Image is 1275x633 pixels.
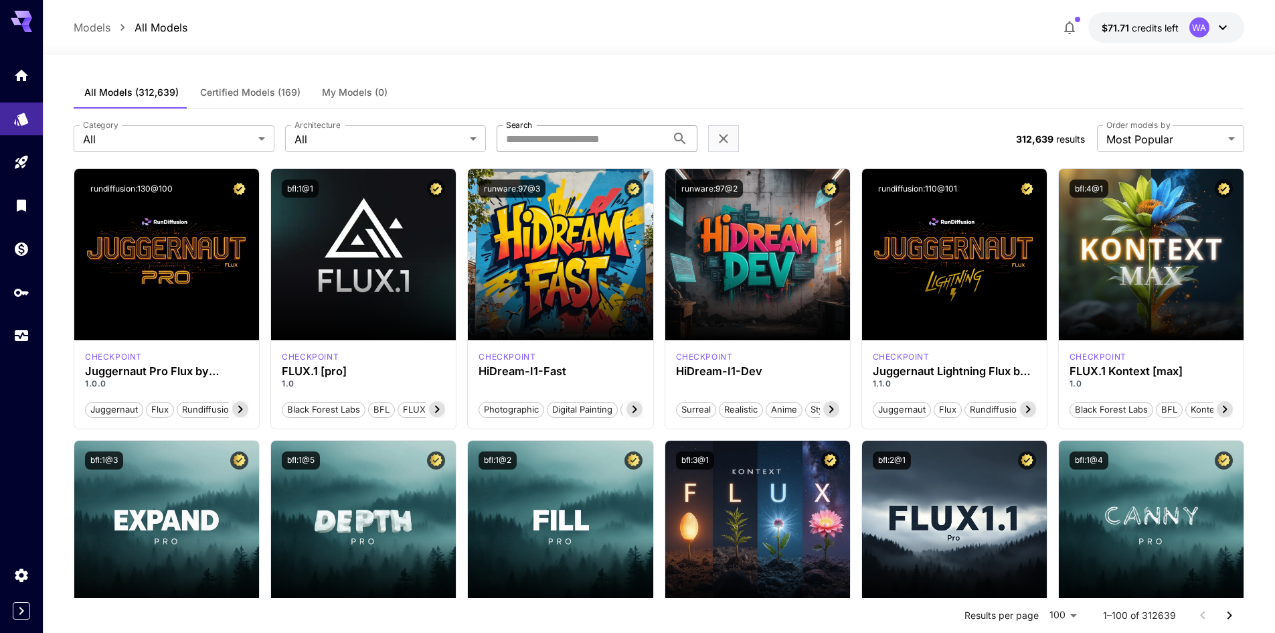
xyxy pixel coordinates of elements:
[677,403,715,417] span: Surreal
[719,401,763,418] button: Realistic
[398,403,459,417] span: FLUX.1 [pro]
[1215,180,1233,198] button: Certified Model – Vetted for best performance and includes a commercial license.
[676,365,839,378] h3: HiDream-I1-Dev
[294,119,340,131] label: Architecture
[86,403,143,417] span: juggernaut
[1070,378,1233,390] p: 1.0
[85,451,123,470] button: bfl:1@3
[85,401,143,418] button: juggernaut
[1070,180,1108,198] button: bfl:4@1
[821,451,839,470] button: Certified Model – Vetted for best performance and includes a commercial license.
[1106,119,1170,131] label: Order models by
[1016,133,1053,145] span: 312,639
[676,351,733,363] p: checkpoint
[368,401,395,418] button: BFL
[719,403,762,417] span: Realistic
[873,365,1036,378] h3: Juggernaut Lightning Flux by RunDiffusion
[479,451,517,470] button: bfl:1@2
[13,567,29,583] div: Settings
[479,365,642,378] h3: HiDream-I1-Fast
[715,131,732,147] button: Clear filters (1)
[506,119,532,131] label: Search
[806,403,847,417] span: Stylized
[282,365,445,378] h3: FLUX.1 [pro]
[766,403,802,417] span: Anime
[873,180,962,198] button: rundiffusion:110@101
[1056,133,1085,145] span: results
[13,602,30,620] button: Expand sidebar
[294,131,464,147] span: All
[85,365,248,378] h3: Juggernaut Pro Flux by RunDiffusion
[624,451,643,470] button: Certified Model – Vetted for best performance and includes a commercial license.
[1216,602,1243,629] button: Go to next page
[873,351,930,363] p: checkpoint
[1186,403,1227,417] span: Kontext
[85,351,142,363] p: checkpoint
[964,401,1027,418] button: rundiffusion
[1102,21,1179,35] div: $71.70907
[766,401,802,418] button: Anime
[479,351,535,363] p: checkpoint
[479,403,543,417] span: Photographic
[177,403,239,417] span: rundiffusion
[624,180,643,198] button: Certified Model – Vetted for best performance and includes a commercial license.
[934,403,961,417] span: flux
[805,401,848,418] button: Stylized
[873,451,911,470] button: bfl:2@1
[177,401,240,418] button: rundiffusion
[84,86,179,98] span: All Models (312,639)
[676,451,714,470] button: bfl:3@1
[620,401,672,418] button: Cinematic
[1103,609,1176,622] p: 1–100 of 312639
[135,19,187,36] a: All Models
[282,180,319,198] button: bfl:1@1
[1088,12,1244,43] button: $71.70907WA
[146,401,174,418] button: flux
[13,154,29,171] div: Playground
[83,119,118,131] label: Category
[821,180,839,198] button: Certified Model – Vetted for best performance and includes a commercial license.
[13,67,29,84] div: Home
[427,180,445,198] button: Certified Model – Vetted for best performance and includes a commercial license.
[13,197,29,214] div: Library
[230,451,248,470] button: Certified Model – Vetted for best performance and includes a commercial license.
[13,240,29,257] div: Wallet
[282,378,445,390] p: 1.0
[873,403,930,417] span: juggernaut
[1215,451,1233,470] button: Certified Model – Vetted for best performance and includes a commercial license.
[282,351,339,363] p: checkpoint
[13,284,29,301] div: API Keys
[282,403,365,417] span: Black Forest Labs
[282,451,320,470] button: bfl:1@5
[74,19,187,36] nav: breadcrumb
[934,401,962,418] button: flux
[74,19,110,36] a: Models
[1044,606,1082,625] div: 100
[479,401,544,418] button: Photographic
[282,401,365,418] button: Black Forest Labs
[1106,131,1223,147] span: Most Popular
[83,131,253,147] span: All
[322,86,388,98] span: My Models (0)
[282,351,339,363] div: fluxpro
[965,403,1027,417] span: rundiffusion
[1070,365,1233,378] h3: FLUX.1 Kontext [max]
[1156,401,1183,418] button: BFL
[1157,403,1182,417] span: BFL
[369,403,394,417] span: BFL
[1189,17,1209,38] div: WA
[13,107,29,123] div: Models
[621,403,671,417] span: Cinematic
[479,180,545,198] button: runware:97@3
[85,351,142,363] div: FLUX.1 D
[1070,351,1126,363] div: FLUX.1 Kontext [max]
[427,451,445,470] button: Certified Model – Vetted for best performance and includes a commercial license.
[85,180,178,198] button: rundiffusion:130@100
[676,351,733,363] div: HiDream Dev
